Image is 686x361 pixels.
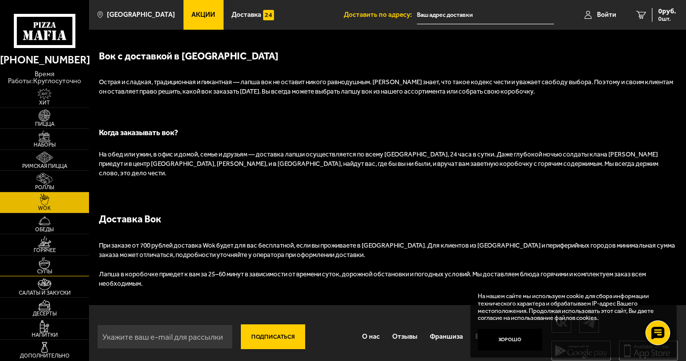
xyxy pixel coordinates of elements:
[658,8,676,15] span: 0 руб.
[191,11,215,18] span: Акции
[97,324,233,349] input: Укажите ваш e-mail для рассылки
[99,150,677,178] p: На обед или ужин, в офис и домой, семье и друзьям — доставка лапши осуществляется по всему [GEOGR...
[99,212,677,226] p: Доставка Вок
[423,325,469,349] a: Франшиза
[658,16,676,22] span: 0 шт.
[417,6,554,24] input: Ваш адрес доставки
[344,11,417,18] span: Доставить по адресу:
[99,49,677,63] p: Вок с доставкой в [GEOGRAPHIC_DATA]
[99,241,677,260] p: При заказе от 700 рублей доставка Wok будет для вас бесплатной, если вы проживаете в [GEOGRAPHIC_...
[263,10,274,21] img: 15daf4d41897b9f0e9f617042186c801.svg
[356,325,386,349] a: О нас
[99,78,677,97] p: Острая и сладкая, традиционная и пикантная — лапша вок не оставит никого равнодушным. [PERSON_NAM...
[386,325,423,349] a: Отзывы
[231,11,261,18] span: Доставка
[107,11,175,18] span: [GEOGRAPHIC_DATA]
[241,324,305,349] button: Подписаться
[597,11,616,18] span: Войти
[99,127,677,138] p: Когда заказывать вок?
[469,325,511,349] a: Вакансии
[478,329,542,350] button: Хорошо
[478,293,663,322] p: На нашем сайте мы используем cookie для сбора информации технического характера и обрабатываем IP...
[99,270,677,289] p: Лапша в коробочке приедет к вам за 25–60 минут в зависимости от времени суток, дорожной обстановк...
